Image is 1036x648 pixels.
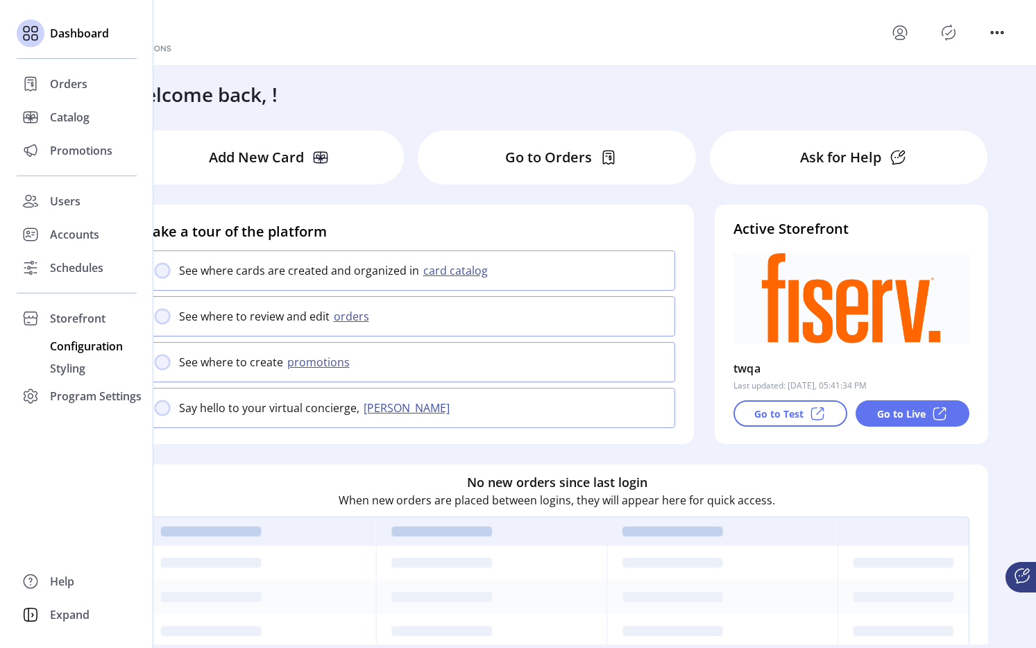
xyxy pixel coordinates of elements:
[754,407,804,421] p: Go to Test
[733,380,867,392] p: Last updated: [DATE], 05:41:34 PM
[50,360,85,377] span: Styling
[50,338,123,355] span: Configuration
[505,147,592,168] p: Go to Orders
[50,606,90,623] span: Expand
[359,400,458,416] button: [PERSON_NAME]
[877,407,926,421] p: Go to Live
[733,219,969,239] h4: Active Storefront
[419,262,496,279] button: card catalog
[800,147,881,168] p: Ask for Help
[127,80,278,109] h3: Welcome back, !
[50,388,142,404] span: Program Settings
[733,357,761,380] p: twqa
[179,354,283,370] p: See where to create
[145,221,675,242] h4: Take a tour of the platform
[50,226,99,243] span: Accounts
[50,109,90,126] span: Catalog
[330,308,377,325] button: orders
[283,354,358,370] button: promotions
[50,573,74,590] span: Help
[467,473,647,492] h6: No new orders since last login
[50,310,105,327] span: Storefront
[179,308,330,325] p: See where to review and edit
[179,262,419,279] p: See where cards are created and organized in
[889,22,911,44] button: menu
[986,22,1008,44] button: menu
[50,76,87,92] span: Orders
[339,492,775,509] p: When new orders are placed between logins, they will appear here for quick access.
[937,22,960,44] button: Publisher Panel
[209,147,304,168] p: Add New Card
[179,400,359,416] p: Say hello to your virtual concierge,
[50,193,80,210] span: Users
[50,25,109,42] span: Dashboard
[50,259,103,276] span: Schedules
[50,142,112,159] span: Promotions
